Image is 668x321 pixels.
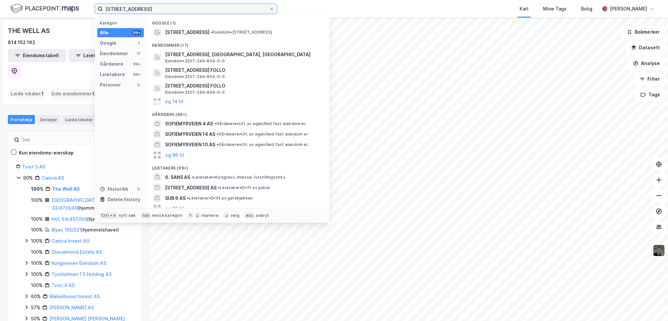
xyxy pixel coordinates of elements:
div: 100% [31,259,43,267]
button: og 14 til [165,98,183,105]
a: Tvist 9 AS [52,282,75,288]
div: Ctrl + k [100,212,117,219]
span: • [191,175,193,180]
div: Mine Tags [543,5,567,13]
span: SOFIEMYRVEIEN 14 AS [165,130,215,138]
div: Kart [520,5,529,13]
a: Canica Invest AS [52,238,89,244]
div: 0 [136,186,141,192]
a: Tjuvholmen 1 5 Holding AS [52,271,112,277]
div: Alle [100,29,109,37]
div: Kun eiendoms-eierskap [19,149,74,157]
div: Portefølje [8,115,35,124]
button: Tags [635,88,665,101]
div: tab [141,212,151,219]
div: 17 [136,51,141,56]
div: THE WELL AS [8,25,51,36]
div: Leide lokaler : [8,88,46,99]
div: Eiendommer [100,50,128,57]
span: Gårdeiere • Utl. av egen/leid fast eiendom el. [214,121,306,126]
a: Hol, 64/457/0/5 [52,216,87,222]
button: Bokmerker [621,25,665,39]
div: 814 152 162 [8,39,35,46]
span: [STREET_ADDRESS] AS [165,184,217,192]
div: ( hjemmelshaver ) [52,215,125,223]
div: 99+ [132,61,141,67]
div: 0 [136,82,141,88]
a: Tvist 3 AS [22,164,45,169]
div: 100% [31,196,43,204]
span: • [217,132,219,136]
span: SOFIEMYRVEIEN 10 AS [165,141,215,149]
button: Datasett [626,41,665,54]
button: og 96 til [165,151,184,159]
span: • [187,196,189,201]
button: Leietakertabell [68,49,127,62]
span: Gårdeiere • Utl. av egen/leid fast eiendom el. [217,132,309,137]
span: Leietaker • Drift av gatekjøkken [187,196,253,201]
div: [PERSON_NAME] [610,5,647,13]
span: • [211,30,213,35]
div: markere [202,213,219,218]
div: 100% [31,248,43,256]
button: og 96 til [165,204,184,212]
span: 1 [41,90,44,98]
span: 0 [93,90,96,98]
button: Eiendomstabell [8,49,66,62]
div: velg [231,213,239,218]
div: Kategori [100,21,144,25]
button: Analyse [628,57,665,70]
a: [PERSON_NAME] AS [49,305,94,310]
span: • [217,142,219,147]
div: Leietakere [100,71,125,78]
div: 100% [31,185,43,193]
img: logo.f888ab2527a4732fd821a326f86c7f29.svg [10,3,79,14]
span: Leietaker • Drift av puber [218,185,270,190]
div: Google [100,39,116,47]
div: 90% [23,174,33,182]
div: Personer [100,81,121,89]
input: Søk på adresse, matrikkel, gårdeiere, leietakere eller personer [103,4,269,14]
span: [STREET_ADDRESS] [165,28,209,36]
span: Gårdeiere • Utl. av egen/leid fast eiendom el. [217,142,309,147]
a: [GEOGRAPHIC_DATA], 33/47/0/49 [52,197,100,211]
div: 99+ [132,72,141,77]
span: [STREET_ADDRESS], [GEOGRAPHIC_DATA], [GEOGRAPHIC_DATA] [165,51,322,58]
div: Leide lokaler [63,115,103,124]
span: [STREET_ADDRESS] FOLLO [165,82,322,90]
iframe: Chat Widget [635,290,668,321]
div: ( hjemmelshaver ) [52,196,134,212]
a: Kongeveien Eiendom AS [52,260,106,266]
a: The Well AS [52,186,80,192]
div: Bolig [581,5,592,13]
div: Gårdeiere (99+) [147,107,329,119]
div: ( hjemmelshaver ) [52,226,119,234]
div: 99+ [132,30,141,35]
div: neste kategori [152,213,183,218]
div: Delete history [108,196,140,203]
div: 1 [94,116,101,123]
span: Leietaker • Kongress-/messe-/utstillingsvirks. [191,175,286,180]
div: nytt søk [119,213,136,218]
div: 57% [31,304,40,312]
div: Historikk [100,185,128,193]
div: Gårdeiere [100,60,123,68]
a: Møbelhuset Invest AS [50,294,100,299]
div: 100% [31,226,43,234]
div: avbryt [256,213,269,218]
span: Eiendom • 3207-249-804-0-0 [165,58,225,64]
div: Google (1) [147,15,329,27]
div: 1 [136,40,141,46]
span: Eiendom • 3207-249-804-0-0 [165,90,225,95]
button: Filter [634,72,665,86]
span: [STREET_ADDRESS] FOLLO [165,66,322,74]
div: Leietakere (99+) [147,160,329,172]
div: 100% [31,215,43,223]
a: Glenalmond Estate AS [52,249,102,255]
span: Eiendom • 3207-249-804-0-0 [165,74,225,79]
a: Canica AS [42,175,64,181]
span: SOFIEMYRVEIEN 4 AS [165,120,213,128]
a: Øyer, 155/221 [52,227,81,233]
span: 6. SANS AS [165,173,190,181]
div: esc [245,212,255,219]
